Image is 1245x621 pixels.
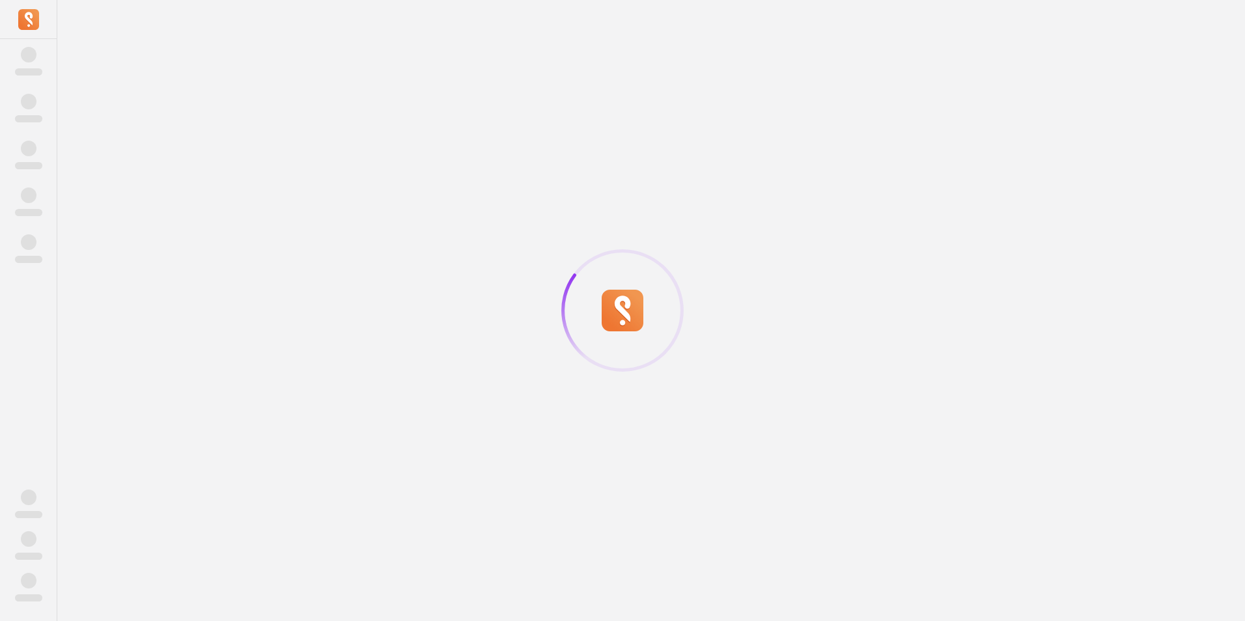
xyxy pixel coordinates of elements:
[15,162,42,169] span: ‌
[15,594,42,601] span: ‌
[21,94,36,109] span: ‌
[15,68,42,76] span: ‌
[21,531,36,547] span: ‌
[21,490,36,505] span: ‌
[15,256,42,263] span: ‌
[21,573,36,588] span: ‌
[21,47,36,62] span: ‌
[15,511,42,518] span: ‌
[21,234,36,250] span: ‌
[21,141,36,156] span: ‌
[15,553,42,560] span: ‌
[15,209,42,216] span: ‌
[15,115,42,122] span: ‌
[21,187,36,203] span: ‌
